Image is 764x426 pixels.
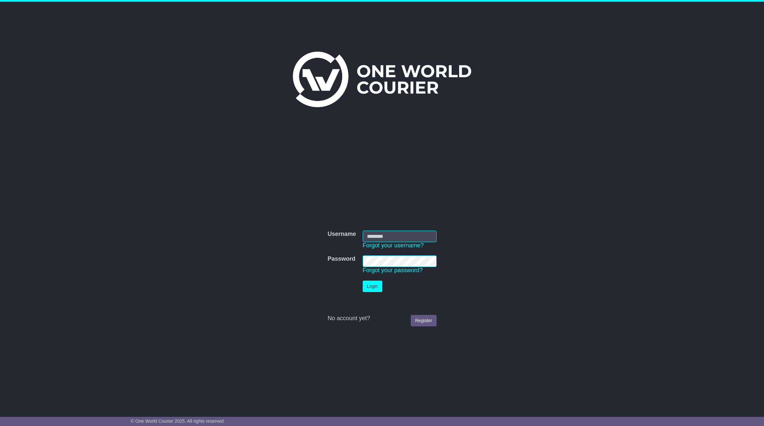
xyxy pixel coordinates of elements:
[327,255,355,263] label: Password
[411,315,436,326] a: Register
[131,418,225,424] span: © One World Courier 2025. All rights reserved.
[327,231,356,238] label: Username
[363,242,424,249] a: Forgot your username?
[363,267,423,273] a: Forgot your password?
[293,52,471,107] img: One World
[327,315,436,322] div: No account yet?
[363,281,382,292] button: Login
